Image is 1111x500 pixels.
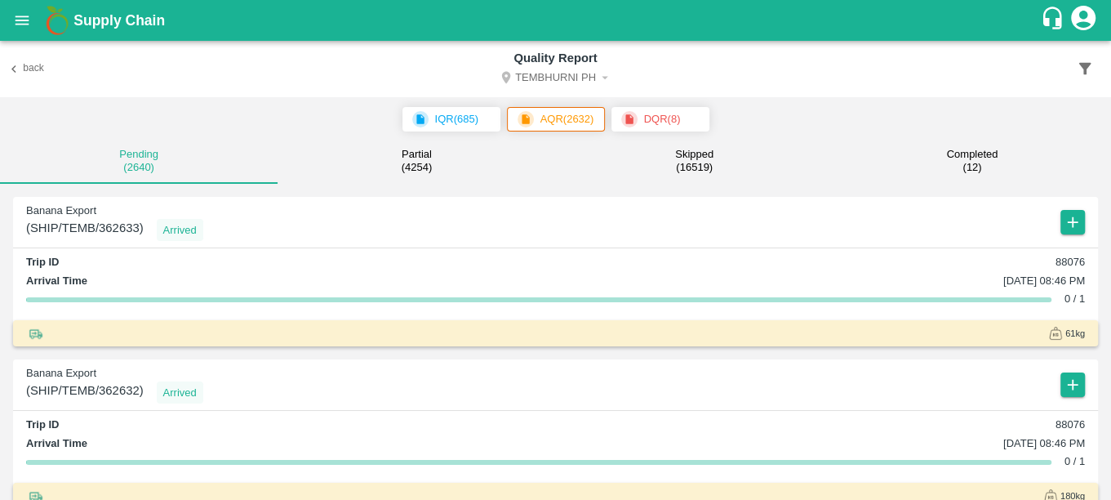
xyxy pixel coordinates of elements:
[119,148,158,161] p: Pending
[26,274,87,289] p: Arrival Time
[676,161,713,174] small: ( 16519 )
[123,161,154,174] small: ( 2640 )
[402,148,432,161] p: Partial
[1003,436,1085,452] p: [DATE] 08:46 PM
[26,203,203,219] p: Banana Export
[507,107,605,132] span: AQR(2632)
[26,436,87,452] p: Arrival Time
[26,219,144,242] span: ( SHIP/TEMB/362633 )
[540,111,594,127] p: AQR ( 2632 )
[3,2,41,39] button: open drawer
[1069,3,1098,38] div: account of current user
[157,382,203,404] div: Arrived
[73,9,1040,32] a: Supply Chain
[26,324,46,343] img: truck
[1040,6,1069,35] div: customer-support
[1003,274,1085,289] p: [DATE] 08:46 PM
[1055,255,1085,270] p: 88076
[402,161,433,174] small: ( 4254 )
[946,148,998,161] p: Completed
[435,111,479,127] p: IQR ( 685 )
[644,111,681,127] p: DQR ( 8 )
[611,107,709,132] span: DQR(8)
[157,219,203,242] div: Arrived
[226,47,885,69] h6: Quality Report
[26,382,144,404] span: ( SHIP/TEMB/362632 )
[1064,292,1085,307] p: 0 / 1
[41,4,73,37] img: logo
[73,12,165,29] b: Supply Chain
[26,366,203,382] p: Banana Export
[1064,454,1085,470] p: 0 / 1
[402,107,500,132] span: IQR(685)
[675,148,713,161] p: Skipped
[1049,327,1062,340] img: WeightIcon
[26,417,59,433] p: Trip ID
[26,255,59,270] p: Trip ID
[226,69,885,91] button: Select DC
[1055,417,1085,433] p: 88076
[962,161,981,174] small: ( 12 )
[1065,326,1085,341] span: 61 kg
